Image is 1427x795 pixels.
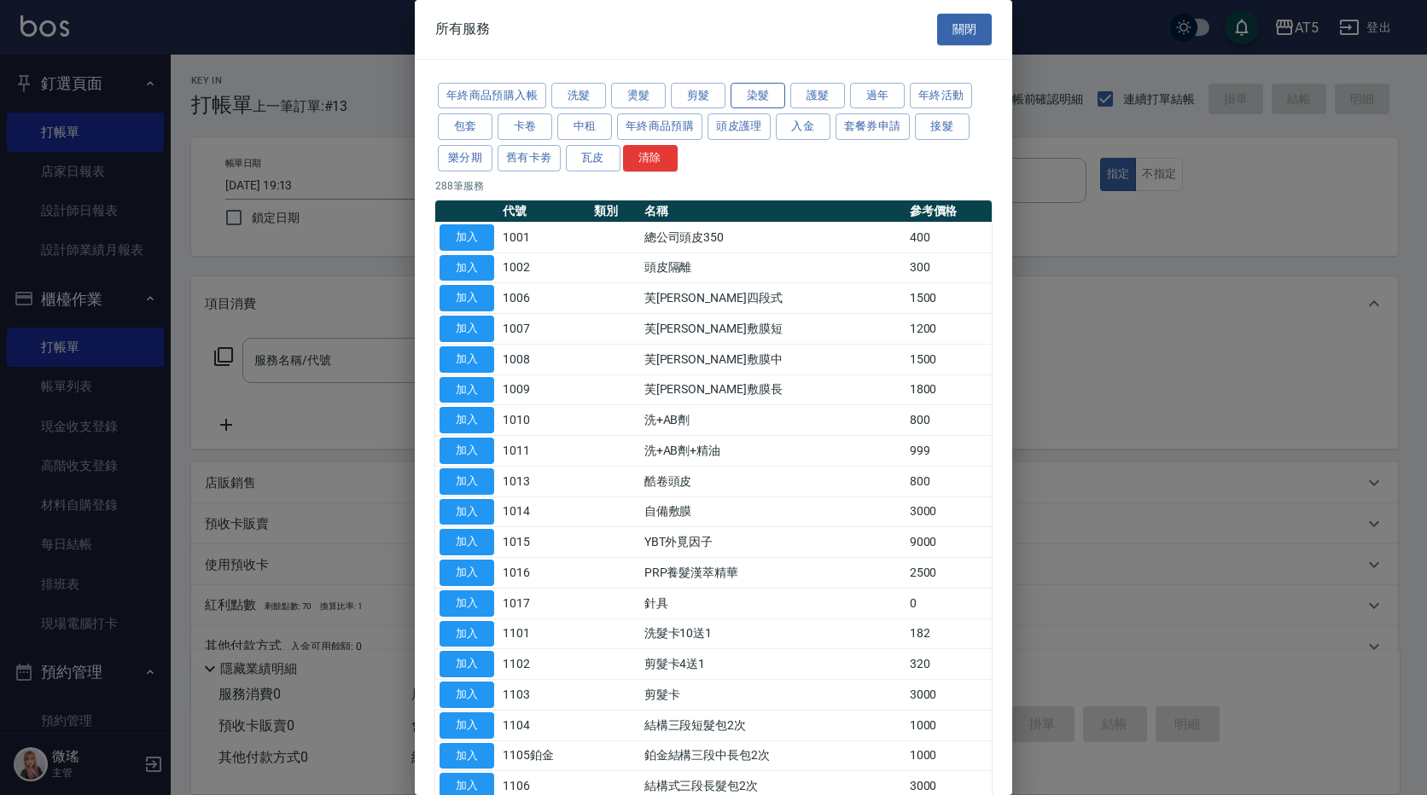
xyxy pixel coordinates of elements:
td: 1102 [498,649,590,680]
td: 800 [906,405,992,436]
td: 182 [906,618,992,649]
td: 2500 [906,558,992,589]
td: 1002 [498,252,590,283]
td: 3000 [906,496,992,527]
td: PRP養髮漢萃精華 [640,558,906,589]
td: 800 [906,466,992,496]
button: 加入 [440,407,494,433]
button: 加入 [440,743,494,769]
button: 燙髮 [611,83,666,109]
button: 瓦皮 [566,145,620,171]
th: 參考價格 [906,200,992,223]
button: 中租 [557,113,612,140]
button: 加入 [440,255,494,281]
button: 關閉 [937,14,992,45]
td: 999 [906,436,992,467]
td: 1105鉑金 [498,740,590,771]
td: 0 [906,588,992,618]
td: 1800 [906,374,992,405]
td: 400 [906,222,992,252]
td: 1500 [906,283,992,314]
button: 加入 [440,682,494,708]
button: 加入 [440,499,494,525]
td: 1006 [498,283,590,314]
button: 加入 [440,590,494,617]
td: 1000 [906,740,992,771]
button: 卡卷 [498,113,552,140]
td: 剪髮卡 [640,680,906,711]
th: 名稱 [640,200,906,223]
p: 288 筆服務 [435,178,992,194]
td: 1017 [498,588,590,618]
td: 1500 [906,344,992,374]
td: 芙[PERSON_NAME]敷膜中 [640,344,906,374]
button: 過年 [850,83,905,109]
td: 320 [906,649,992,680]
th: 類別 [590,200,639,223]
td: 針具 [640,588,906,618]
td: 芙[PERSON_NAME]四段式 [640,283,906,314]
td: 洗+AB劑+精油 [640,436,906,467]
button: 剪髮 [671,83,725,109]
button: 接髮 [915,113,970,140]
button: 舊有卡劵 [498,145,561,171]
button: 樂分期 [438,145,492,171]
button: 加入 [440,316,494,342]
td: 1013 [498,466,590,496]
td: 芙[PERSON_NAME]敷膜長 [640,374,906,405]
td: 1103 [498,680,590,711]
td: 3000 [906,680,992,711]
button: 加入 [440,346,494,373]
button: 年終商品預購入帳 [438,83,546,109]
td: 芙[PERSON_NAME]敷膜短 [640,314,906,345]
button: 加入 [440,651,494,677]
button: 洗髮 [551,83,606,109]
button: 套餐券申請 [836,113,910,140]
td: 1008 [498,344,590,374]
td: 1104 [498,710,590,740]
td: 1000 [906,710,992,740]
td: 1009 [498,374,590,405]
td: 9000 [906,527,992,558]
button: 加入 [440,377,494,403]
td: 結構三段短髮包2次 [640,710,906,740]
button: 頭皮護理 [708,113,771,140]
button: 加入 [440,285,494,311]
button: 年終活動 [910,83,973,109]
td: 剪髮卡4送1 [640,649,906,680]
td: 1200 [906,314,992,345]
td: 1011 [498,436,590,467]
td: 總公司頭皮350 [640,222,906,252]
td: 1001 [498,222,590,252]
td: 1010 [498,405,590,436]
td: 鉑金結構三段中長包2次 [640,740,906,771]
td: 1016 [498,558,590,589]
button: 加入 [440,529,494,555]
button: 加入 [440,621,494,647]
button: 加入 [440,468,494,495]
td: 酷卷頭皮 [640,466,906,496]
td: YBT外覓因子 [640,527,906,558]
button: 入金 [776,113,830,140]
th: 代號 [498,200,590,223]
td: 1007 [498,314,590,345]
button: 加入 [440,224,494,251]
td: 1101 [498,618,590,649]
td: 自備敷膜 [640,496,906,527]
td: 洗+AB劑 [640,405,906,436]
button: 加入 [440,438,494,464]
button: 加入 [440,560,494,586]
button: 染髮 [731,83,785,109]
button: 護髮 [790,83,845,109]
td: 1014 [498,496,590,527]
td: 300 [906,252,992,283]
span: 所有服務 [435,20,490,38]
button: 清除 [623,145,678,171]
button: 加入 [440,712,494,739]
button: 年終商品預購 [617,113,702,140]
td: 洗髮卡10送1 [640,618,906,649]
button: 包套 [438,113,492,140]
td: 1015 [498,527,590,558]
td: 頭皮隔離 [640,252,906,283]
